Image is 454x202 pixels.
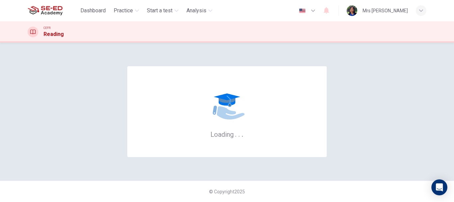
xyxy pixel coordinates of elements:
[363,7,408,15] div: Mrs [PERSON_NAME]
[111,5,142,17] button: Practice
[114,7,133,15] span: Practice
[78,5,108,17] button: Dashboard
[209,189,245,194] span: © Copyright 2025
[238,128,240,139] h6: .
[28,4,62,17] img: SE-ED Academy logo
[28,4,78,17] a: SE-ED Academy logo
[184,5,215,17] button: Analysis
[241,128,244,139] h6: .
[44,26,51,30] span: CEFR
[347,5,357,16] img: Profile picture
[147,7,172,15] span: Start a test
[144,5,181,17] button: Start a test
[431,179,447,195] div: Open Intercom Messenger
[298,8,306,13] img: en
[186,7,206,15] span: Analysis
[44,30,64,38] h1: Reading
[210,130,244,138] h6: Loading
[80,7,106,15] span: Dashboard
[235,128,237,139] h6: .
